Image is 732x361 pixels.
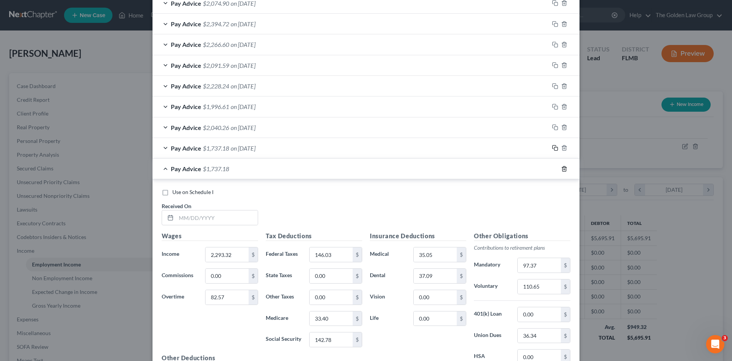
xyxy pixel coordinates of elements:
[205,247,249,262] input: 0.00
[249,290,258,305] div: $
[171,165,201,172] span: Pay Advice
[249,269,258,283] div: $
[518,279,561,294] input: 0.00
[457,247,466,262] div: $
[162,250,179,257] span: Income
[231,124,255,131] span: on [DATE]
[231,82,255,90] span: on [DATE]
[310,311,353,326] input: 0.00
[366,247,409,262] label: Medical
[203,62,229,69] span: $2,091.59
[414,311,457,326] input: 0.00
[262,290,305,305] label: Other Taxes
[310,247,353,262] input: 0.00
[249,247,258,262] div: $
[171,124,201,131] span: Pay Advice
[353,247,362,262] div: $
[162,231,258,241] h5: Wages
[518,329,561,343] input: 0.00
[474,244,570,252] p: Contributions to retirement plans
[353,311,362,326] div: $
[203,165,229,172] span: $1,737.18
[366,268,409,284] label: Dental
[203,124,229,131] span: $2,040.26
[470,328,514,343] label: Union Dues
[366,290,409,305] label: Vision
[706,335,724,353] iframe: Intercom live chat
[203,82,229,90] span: $2,228.24
[310,332,353,347] input: 0.00
[457,311,466,326] div: $
[231,103,255,110] span: on [DATE]
[203,103,229,110] span: $1,996.61
[561,329,570,343] div: $
[203,144,229,152] span: $1,737.18
[171,20,201,27] span: Pay Advice
[171,82,201,90] span: Pay Advice
[353,290,362,305] div: $
[158,268,201,284] label: Commissions
[231,20,255,27] span: on [DATE]
[158,290,201,305] label: Overtime
[561,279,570,294] div: $
[561,258,570,273] div: $
[414,269,457,283] input: 0.00
[561,307,570,322] div: $
[231,62,255,69] span: on [DATE]
[266,231,362,241] h5: Tax Deductions
[176,210,258,225] input: MM/DD/YYYY
[414,247,457,262] input: 0.00
[310,290,353,305] input: 0.00
[203,41,229,48] span: $2,266.60
[262,247,305,262] label: Federal Taxes
[470,279,514,294] label: Voluntary
[457,269,466,283] div: $
[203,20,229,27] span: $2,394.72
[414,290,457,305] input: 0.00
[171,144,201,152] span: Pay Advice
[205,290,249,305] input: 0.00
[353,332,362,347] div: $
[470,258,514,273] label: Mandatory
[474,231,570,241] h5: Other Obligations
[470,307,514,322] label: 401(k) Loan
[231,144,255,152] span: on [DATE]
[722,335,728,341] span: 3
[518,258,561,273] input: 0.00
[370,231,466,241] h5: Insurance Deductions
[171,103,201,110] span: Pay Advice
[366,311,409,326] label: Life
[205,269,249,283] input: 0.00
[518,307,561,322] input: 0.00
[231,41,255,48] span: on [DATE]
[171,62,201,69] span: Pay Advice
[171,41,201,48] span: Pay Advice
[262,311,305,326] label: Medicare
[353,269,362,283] div: $
[262,268,305,284] label: State Taxes
[457,290,466,305] div: $
[310,269,353,283] input: 0.00
[162,203,191,209] span: Received On
[262,332,305,347] label: Social Security
[172,189,213,195] span: Use on Schedule I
